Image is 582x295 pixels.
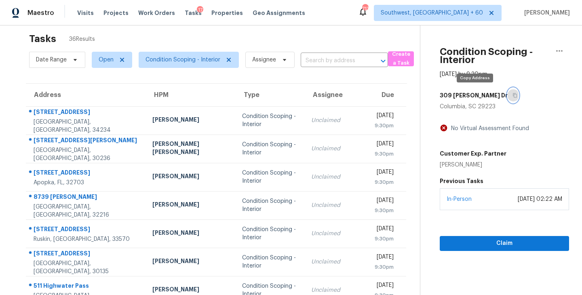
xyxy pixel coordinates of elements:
div: [PERSON_NAME] [PERSON_NAME] [152,140,229,158]
div: Condition Scoping - Interior [242,141,298,157]
div: Unclaimed [311,230,361,238]
div: [PERSON_NAME] [152,229,229,239]
div: 9:30pm [374,263,394,271]
h2: Tasks [29,35,56,43]
div: Unclaimed [311,173,361,181]
div: [PERSON_NAME] [440,161,506,169]
h2: Condition Scoping - Interior [440,48,550,64]
div: [STREET_ADDRESS] [34,225,139,235]
span: Work Orders [138,9,175,17]
div: Condition Scoping - Interior [242,112,298,129]
div: Apopka, FL, 32703 [34,179,139,187]
div: [DATE] 02:22 AM [518,195,562,203]
div: [DATE] [374,225,394,235]
span: [PERSON_NAME] [521,9,570,17]
div: 9:30pm [374,235,394,243]
div: Condition Scoping - Interior [242,197,298,213]
div: 511 Highwater Pass [34,282,139,292]
div: [DATE] [374,140,394,150]
span: Assignee [252,56,276,64]
span: Create a Task [392,50,410,68]
div: [PERSON_NAME] [152,172,229,182]
div: [STREET_ADDRESS][PERSON_NAME] [34,136,139,146]
a: In-Person [447,196,472,202]
div: [STREET_ADDRESS] [34,249,139,259]
button: Open [377,55,389,67]
div: [STREET_ADDRESS] [34,169,139,179]
span: Properties [211,9,243,17]
span: Visits [77,9,94,17]
div: [GEOGRAPHIC_DATA], [GEOGRAPHIC_DATA], 32216 [34,203,139,219]
div: [GEOGRAPHIC_DATA], [GEOGRAPHIC_DATA], 34234 [34,118,139,134]
div: 9:30pm [374,178,394,186]
th: Type [236,84,305,106]
div: Columbia, SC 29223 [440,103,569,111]
div: Condition Scoping - Interior [242,254,298,270]
div: [PERSON_NAME] [152,200,229,211]
div: 713 [362,5,368,13]
img: Artifact Not Present Icon [440,124,448,132]
div: [DATE] [374,112,394,122]
h5: Customer Exp. Partner [440,150,506,158]
div: Unclaimed [311,258,361,266]
span: Date Range [36,56,67,64]
div: [PERSON_NAME] [152,116,229,126]
div: Condition Scoping - Interior [242,225,298,242]
th: Due [368,84,407,106]
div: 9:30pm [374,122,394,130]
span: Condition Scoping - Interior [145,56,220,64]
div: [DATE] [374,253,394,263]
div: Unclaimed [311,286,361,294]
div: 17 [197,6,203,14]
input: Search by address [301,55,365,67]
div: Condition Scoping - Interior [242,169,298,185]
div: [DATE] by 9:30pm [440,70,487,78]
div: 9:30pm [374,206,394,215]
div: [STREET_ADDRESS] [34,108,139,118]
div: 8739 [PERSON_NAME] [34,193,139,203]
div: [GEOGRAPHIC_DATA], [GEOGRAPHIC_DATA], 30236 [34,146,139,162]
span: Geo Assignments [253,9,305,17]
div: 9:30pm [374,150,394,158]
div: Unclaimed [311,116,361,124]
th: Address [26,84,146,106]
span: Open [99,56,114,64]
th: Assignee [305,84,368,106]
h5: Previous Tasks [440,177,569,185]
span: Projects [103,9,129,17]
div: No Virtual Assessment Found [448,124,529,133]
span: Claim [446,238,563,249]
span: 36 Results [69,35,95,43]
div: [PERSON_NAME] [152,257,229,267]
span: Maestro [27,9,54,17]
button: Claim [440,236,569,251]
span: Southwest, [GEOGRAPHIC_DATA] + 60 [381,9,483,17]
div: [DATE] [374,196,394,206]
div: [DATE] [374,281,394,291]
th: HPM [146,84,235,106]
div: [GEOGRAPHIC_DATA], [GEOGRAPHIC_DATA], 30135 [34,259,139,276]
div: Unclaimed [311,201,361,209]
div: Unclaimed [311,145,361,153]
div: Ruskin, [GEOGRAPHIC_DATA], 33570 [34,235,139,243]
h5: 309 [PERSON_NAME] Dr [440,91,508,99]
button: Create a Task [388,51,414,66]
span: Tasks [185,10,202,16]
div: [DATE] [374,168,394,178]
